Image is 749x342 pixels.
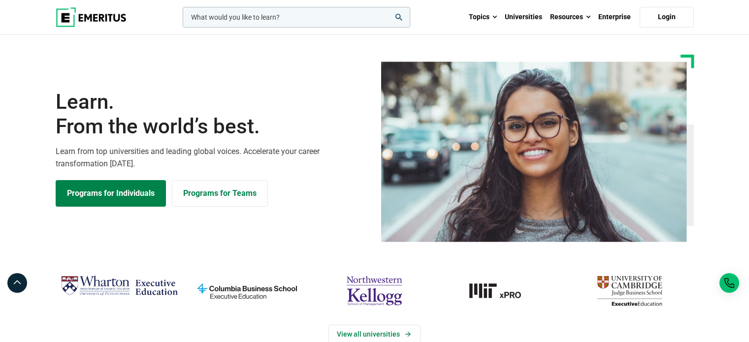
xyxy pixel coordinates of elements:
p: Learn from top universities and leading global voices. Accelerate your career transformation [DATE]. [56,145,369,170]
span: From the world’s best. [56,114,369,139]
img: MIT xPRO [443,272,561,310]
img: cambridge-judge-business-school [571,272,688,310]
a: Explore for Business [172,180,268,207]
input: woocommerce-product-search-field-0 [183,7,410,28]
img: Learn from the world's best [381,62,687,242]
a: MIT-xPRO [443,272,561,310]
img: northwestern-kellogg [316,272,433,310]
a: Login [640,7,694,28]
img: columbia-business-school [188,272,306,310]
img: Wharton Executive Education [61,272,178,301]
h1: Learn. [56,90,369,139]
a: Explore Programs [56,180,166,207]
